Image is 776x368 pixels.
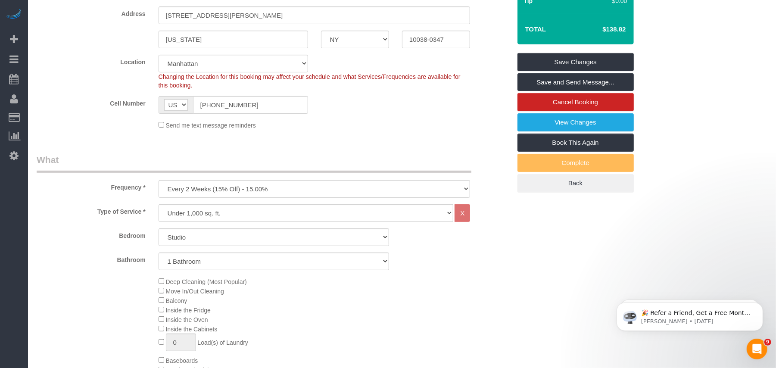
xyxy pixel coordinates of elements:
span: Baseboards [166,357,198,364]
input: Zip Code [402,31,470,48]
span: Inside the Fridge [166,307,211,314]
span: Balcony [166,297,187,304]
label: Bedroom [30,228,152,240]
h4: $138.82 [577,26,626,33]
a: View Changes [517,113,634,131]
label: Bathroom [30,253,152,264]
span: Deep Cleaning (Most Popular) [166,278,247,285]
label: Address [30,6,152,18]
span: 9 [764,339,771,346]
span: Changing the Location for this booking may affect your schedule and what Services/Frequencies are... [159,73,461,89]
span: Inside the Cabinets [166,326,218,333]
iframe: Intercom live chat [747,339,767,359]
label: Frequency * [30,180,152,192]
a: Save Changes [517,53,634,71]
p: Message from Ellie, sent 4d ago [37,33,149,41]
a: Cancel Booking [517,93,634,111]
strong: Total [525,25,546,33]
legend: What [37,153,471,173]
span: Inside the Oven [166,316,208,323]
input: Cell Number [193,96,308,114]
a: Save and Send Message... [517,73,634,91]
span: Send me text message reminders [166,122,256,129]
a: Back [517,174,634,192]
span: Move In/Out Cleaning [166,288,224,295]
label: Location [30,55,152,66]
label: Type of Service * [30,204,152,216]
span: Load(s) of Laundry [197,339,248,346]
a: Book This Again [517,134,634,152]
input: City [159,31,308,48]
label: Cell Number [30,96,152,108]
span: 🎉 Refer a Friend, Get a Free Month! 🎉 Love Automaid? Share the love! When you refer a friend who ... [37,25,147,118]
img: Automaid Logo [5,9,22,21]
iframe: Intercom notifications message [604,284,776,345]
